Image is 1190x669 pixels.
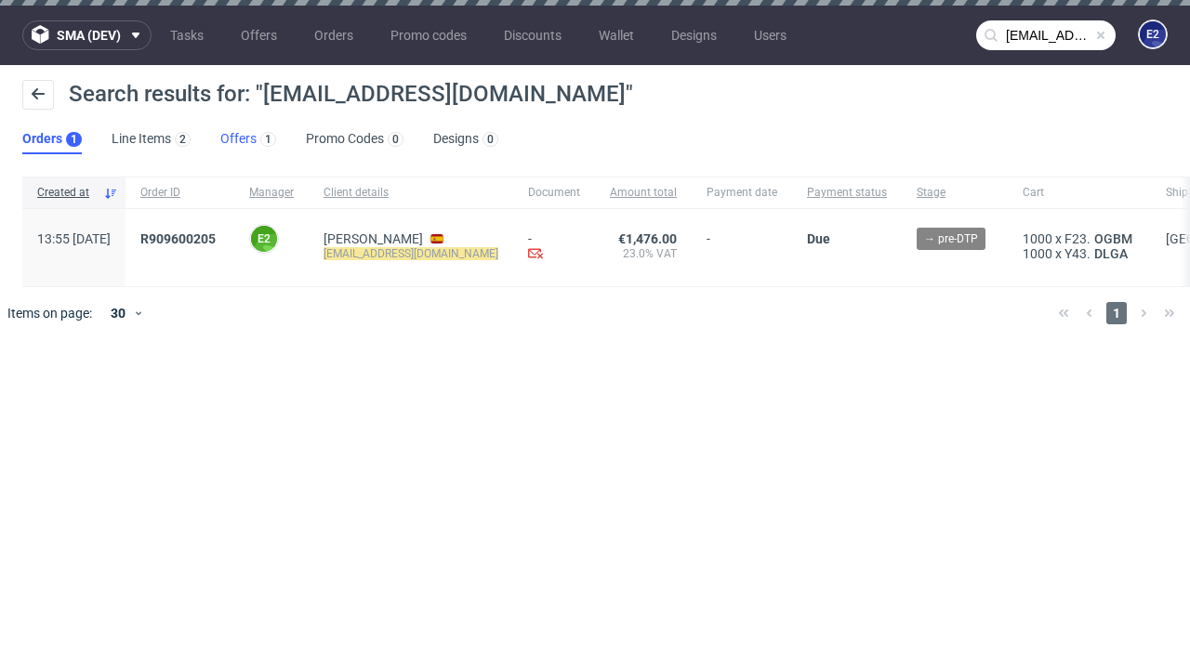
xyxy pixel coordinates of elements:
a: DLGA [1091,246,1131,261]
span: Order ID [140,185,219,201]
mark: [EMAIL_ADDRESS][DOMAIN_NAME] [324,247,498,260]
div: 0 [392,133,399,146]
a: Orders1 [22,125,82,154]
a: OGBM [1091,231,1136,246]
a: [PERSON_NAME] [324,231,423,246]
a: Offers1 [220,125,276,154]
span: Document [528,185,580,201]
a: Promo codes [379,20,478,50]
span: Items on page: [7,304,92,322]
div: - [528,231,580,264]
span: R909600205 [140,231,216,246]
span: Amount total [610,185,677,201]
figcaption: e2 [1140,21,1166,47]
span: Due [807,231,830,246]
div: x [1023,246,1136,261]
span: sma (dev) [57,29,121,42]
span: Manager [249,185,294,201]
span: Client details [324,185,498,201]
div: 1 [71,133,77,146]
span: Y43. [1064,246,1091,261]
figcaption: e2 [251,226,277,252]
a: Designs [660,20,728,50]
span: Cart [1023,185,1136,201]
a: Promo Codes0 [306,125,403,154]
span: €1,476.00 [618,231,677,246]
span: Created at [37,185,96,201]
a: Tasks [159,20,215,50]
div: 0 [487,133,494,146]
span: → pre-DTP [924,230,978,247]
a: R909600205 [140,231,219,246]
span: - [707,231,777,264]
div: 1 [265,133,271,146]
span: Payment status [807,185,887,201]
span: 23.0% VAT [610,246,677,261]
a: Orders [303,20,364,50]
div: 30 [99,300,133,326]
a: Discounts [493,20,573,50]
a: Designs0 [433,125,498,154]
a: Line Items2 [112,125,191,154]
a: Users [743,20,798,50]
div: x [1023,231,1136,246]
span: Stage [917,185,993,201]
a: Offers [230,20,288,50]
span: Payment date [707,185,777,201]
span: F23. [1064,231,1091,246]
span: 1 [1106,302,1127,324]
a: Wallet [588,20,645,50]
div: 2 [179,133,186,146]
span: Search results for: "[EMAIL_ADDRESS][DOMAIN_NAME]" [69,81,633,107]
button: sma (dev) [22,20,152,50]
span: 13:55 [DATE] [37,231,111,246]
span: 1000 [1023,231,1052,246]
span: 1000 [1023,246,1052,261]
